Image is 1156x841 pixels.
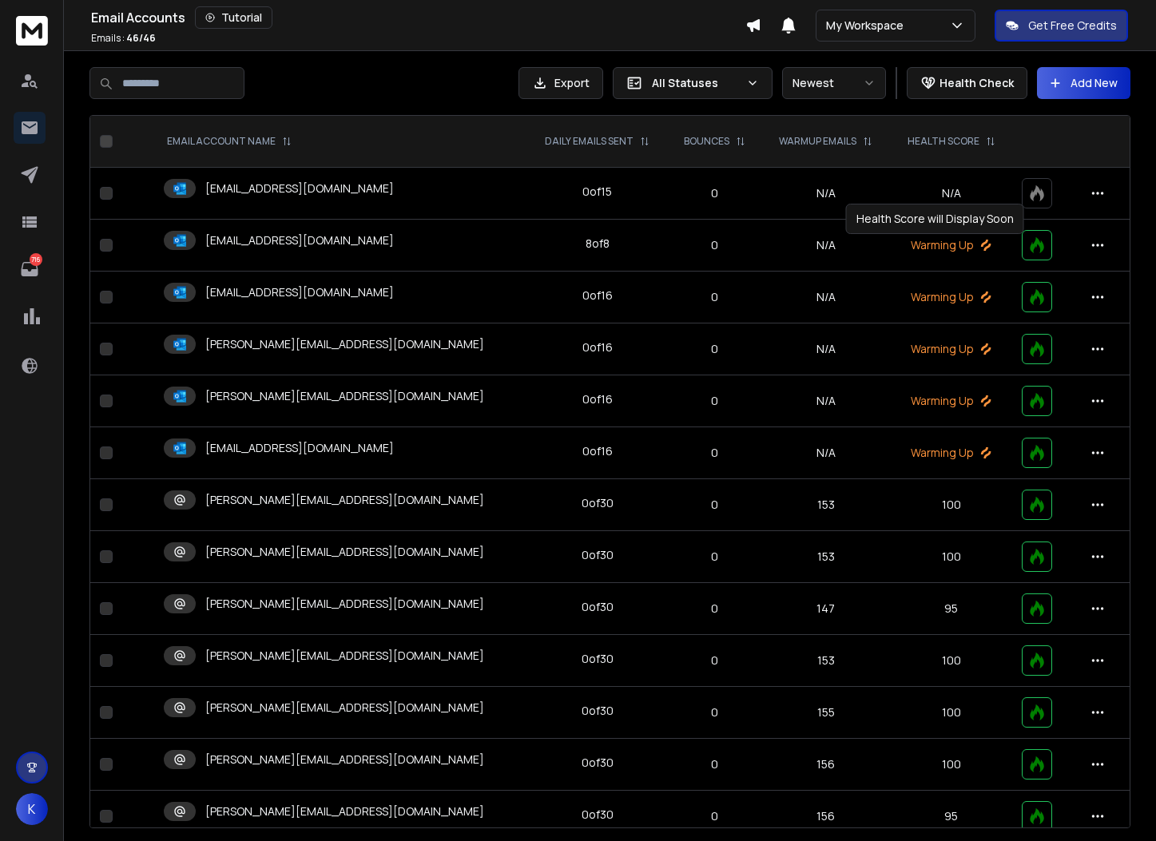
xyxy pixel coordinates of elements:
[761,583,890,635] td: 147
[900,237,1003,253] p: Warming Up
[677,185,753,201] p: 0
[205,752,484,768] p: [PERSON_NAME][EMAIL_ADDRESS][DOMAIN_NAME]
[126,31,156,45] span: 46 / 46
[586,236,610,252] div: 8 of 8
[761,220,890,272] td: N/A
[677,756,753,772] p: 0
[16,793,48,825] button: K
[907,67,1027,99] button: Health Check
[205,232,394,248] p: [EMAIL_ADDRESS][DOMAIN_NAME]
[846,204,1024,234] div: Health Score will Display Soon
[939,75,1014,91] p: Health Check
[91,32,156,45] p: Emails :
[205,492,484,508] p: [PERSON_NAME][EMAIL_ADDRESS][DOMAIN_NAME]
[205,180,394,196] p: [EMAIL_ADDRESS][DOMAIN_NAME]
[582,184,612,200] div: 0 of 15
[761,531,890,583] td: 153
[677,549,753,565] p: 0
[890,687,1012,739] td: 100
[761,272,890,323] td: N/A
[900,445,1003,461] p: Warming Up
[761,168,890,220] td: N/A
[677,393,753,409] p: 0
[782,67,886,99] button: Newest
[582,547,614,563] div: 0 of 30
[582,339,613,355] div: 0 of 16
[205,388,484,404] p: [PERSON_NAME][EMAIL_ADDRESS][DOMAIN_NAME]
[205,336,484,352] p: [PERSON_NAME][EMAIL_ADDRESS][DOMAIN_NAME]
[677,704,753,720] p: 0
[518,67,603,99] button: Export
[14,253,46,285] a: 716
[652,75,740,91] p: All Statuses
[900,393,1003,409] p: Warming Up
[761,635,890,687] td: 153
[995,10,1128,42] button: Get Free Credits
[779,135,856,148] p: WARMUP EMAILS
[582,288,613,303] div: 0 of 16
[761,375,890,427] td: N/A
[826,18,910,34] p: My Workspace
[761,323,890,375] td: N/A
[582,651,614,667] div: 0 of 30
[900,289,1003,305] p: Warming Up
[677,445,753,461] p: 0
[761,479,890,531] td: 153
[167,135,292,148] div: EMAIL ACCOUNT NAME
[205,700,484,716] p: [PERSON_NAME][EMAIL_ADDRESS][DOMAIN_NAME]
[582,495,614,511] div: 0 of 30
[900,185,1003,201] p: N/A
[677,808,753,824] p: 0
[195,6,272,29] button: Tutorial
[890,531,1012,583] td: 100
[582,599,614,615] div: 0 of 30
[890,635,1012,687] td: 100
[900,341,1003,357] p: Warming Up
[91,6,745,29] div: Email Accounts
[205,544,484,560] p: [PERSON_NAME][EMAIL_ADDRESS][DOMAIN_NAME]
[890,739,1012,791] td: 100
[890,583,1012,635] td: 95
[205,648,484,664] p: [PERSON_NAME][EMAIL_ADDRESS][DOMAIN_NAME]
[205,803,484,819] p: [PERSON_NAME][EMAIL_ADDRESS][DOMAIN_NAME]
[1037,67,1130,99] button: Add New
[677,497,753,513] p: 0
[761,687,890,739] td: 155
[582,703,614,719] div: 0 of 30
[582,443,613,459] div: 0 of 16
[545,135,634,148] p: DAILY EMAILS SENT
[30,253,42,266] p: 716
[205,596,484,612] p: [PERSON_NAME][EMAIL_ADDRESS][DOMAIN_NAME]
[677,653,753,668] p: 0
[677,601,753,617] p: 0
[684,135,729,148] p: BOUNCES
[582,807,614,823] div: 0 of 30
[761,427,890,479] td: N/A
[890,479,1012,531] td: 100
[677,237,753,253] p: 0
[582,755,614,771] div: 0 of 30
[1028,18,1117,34] p: Get Free Credits
[582,391,613,407] div: 0 of 16
[677,289,753,305] p: 0
[908,135,979,148] p: HEALTH SCORE
[761,739,890,791] td: 156
[205,440,394,456] p: [EMAIL_ADDRESS][DOMAIN_NAME]
[205,284,394,300] p: [EMAIL_ADDRESS][DOMAIN_NAME]
[677,341,753,357] p: 0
